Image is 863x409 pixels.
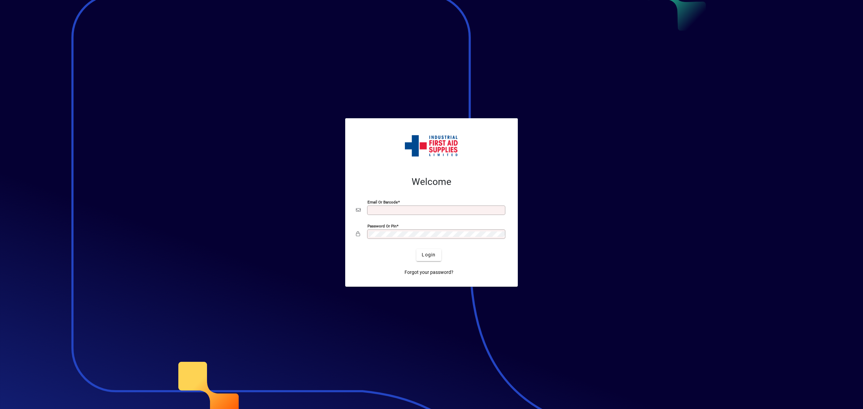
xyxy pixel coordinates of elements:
h2: Welcome [356,176,507,188]
mat-label: Email or Barcode [367,199,398,204]
button: Login [416,249,441,261]
span: Forgot your password? [405,269,453,276]
span: Login [422,251,436,258]
mat-label: Password or Pin [367,223,396,228]
a: Forgot your password? [402,266,456,279]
